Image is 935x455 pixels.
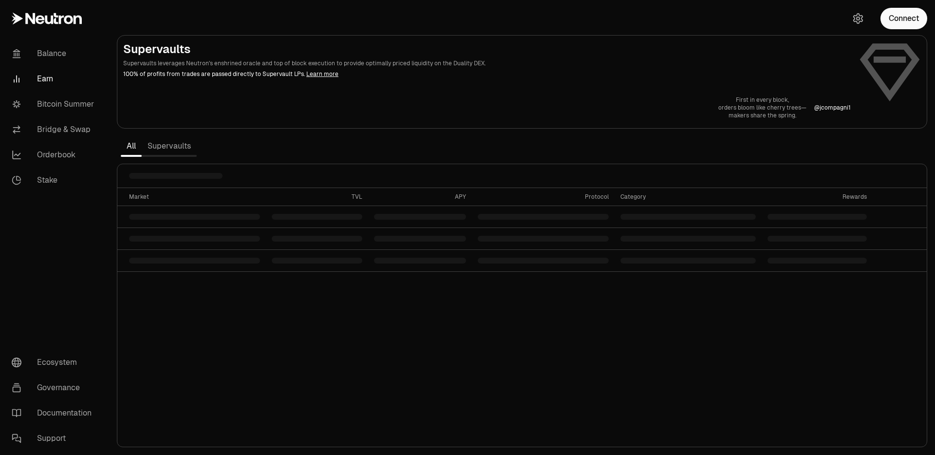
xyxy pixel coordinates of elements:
[4,41,105,66] a: Balance
[814,104,851,112] a: @jcompagni1
[123,41,851,57] h2: Supervaults
[718,96,806,104] p: First in every block,
[129,193,260,201] div: Market
[142,136,197,156] a: Supervaults
[123,59,851,68] p: Supervaults leverages Neutron's enshrined oracle and top of block execution to provide optimally ...
[814,104,851,112] p: @ jcompagni1
[4,92,105,117] a: Bitcoin Summer
[4,426,105,451] a: Support
[767,193,867,201] div: Rewards
[718,112,806,119] p: makers share the spring.
[4,142,105,168] a: Orderbook
[620,193,756,201] div: Category
[4,375,105,400] a: Governance
[123,70,851,78] p: 100% of profits from trades are passed directly to Supervault LPs.
[306,70,338,78] a: Learn more
[4,350,105,375] a: Ecosystem
[4,66,105,92] a: Earn
[718,104,806,112] p: orders bloom like cherry trees—
[272,193,362,201] div: TVL
[4,168,105,193] a: Stake
[718,96,806,119] a: First in every block,orders bloom like cherry trees—makers share the spring.
[880,8,927,29] button: Connect
[374,193,466,201] div: APY
[4,117,105,142] a: Bridge & Swap
[4,400,105,426] a: Documentation
[478,193,609,201] div: Protocol
[121,136,142,156] a: All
